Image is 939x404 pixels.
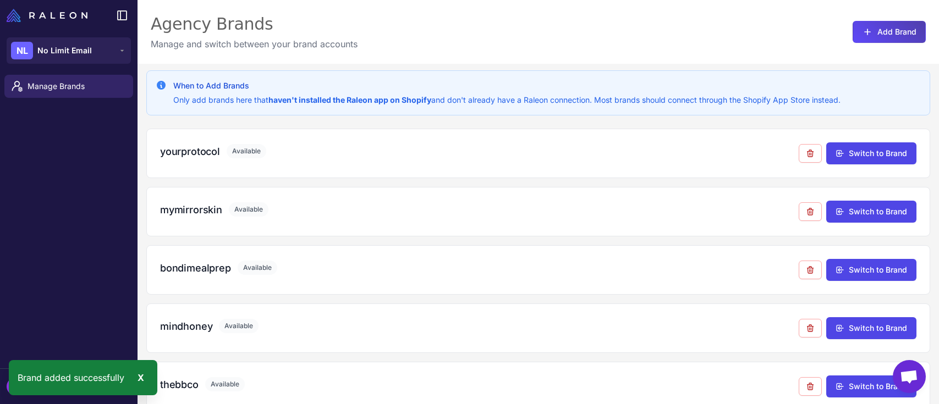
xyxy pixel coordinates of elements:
[7,9,87,22] img: Raleon Logo
[268,95,431,104] strong: haven't installed the Raleon app on Shopify
[826,317,916,339] button: Switch to Brand
[28,80,124,92] span: Manage Brands
[799,319,822,337] button: Remove from agency
[4,75,133,98] a: Manage Brands
[7,37,131,64] button: NLNo Limit Email
[160,144,220,159] h3: yourprotocol
[151,37,358,51] p: Manage and switch between your brand accounts
[227,144,266,158] span: Available
[238,261,277,275] span: Available
[826,201,916,223] button: Switch to Brand
[799,377,822,396] button: Remove from agency
[799,261,822,279] button: Remove from agency
[799,202,822,221] button: Remove from agency
[11,42,33,59] div: NL
[826,375,916,397] button: Switch to Brand
[205,377,245,391] span: Available
[160,261,231,275] h3: bondimealprep
[219,319,259,333] span: Available
[160,202,222,217] h3: mymirrorskin
[7,9,92,22] a: Raleon Logo
[799,144,822,163] button: Remove from agency
[133,369,149,386] div: X
[7,378,29,395] div: KA
[893,360,926,393] a: Open chat
[853,21,926,43] button: Add Brand
[173,94,841,106] p: Only add brands here that and don't already have a Raleon connection. Most brands should connect ...
[173,80,841,92] h3: When to Add Brands
[151,13,358,35] div: Agency Brands
[826,259,916,281] button: Switch to Brand
[160,319,212,334] h3: mindhoney
[9,360,157,395] div: Brand added successfully
[229,202,268,217] span: Available
[826,142,916,164] button: Switch to Brand
[37,45,92,57] span: No Limit Email
[160,377,199,392] h3: thebbco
